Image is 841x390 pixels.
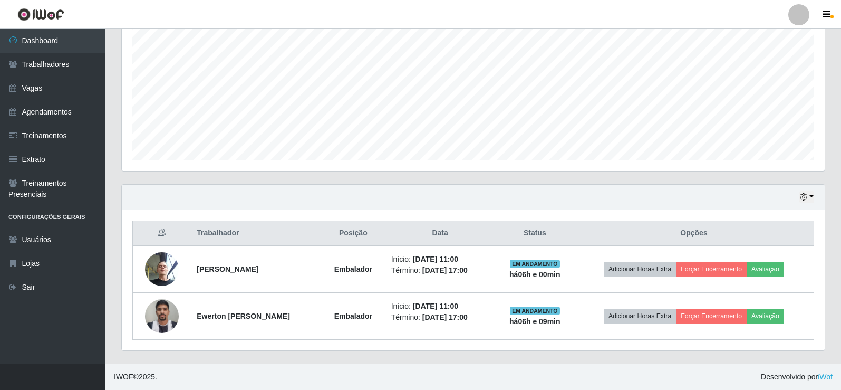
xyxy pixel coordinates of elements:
[422,266,468,274] time: [DATE] 17:00
[334,265,372,273] strong: Embalador
[391,301,489,312] li: Início:
[761,372,833,383] span: Desenvolvido por
[818,373,833,381] a: iWof
[509,317,560,326] strong: há 06 h e 09 min
[114,372,157,383] span: © 2025 .
[510,307,560,315] span: EM ANDAMENTO
[413,255,458,263] time: [DATE] 11:00
[676,262,747,277] button: Forçar Encerramento
[747,309,784,324] button: Avaliação
[334,312,372,320] strong: Embalador
[676,309,747,324] button: Forçar Encerramento
[391,254,489,265] li: Início:
[145,246,179,291] img: 1736288178344.jpeg
[574,221,814,246] th: Opções
[197,265,258,273] strong: [PERSON_NAME]
[391,312,489,323] li: Término:
[391,265,489,276] li: Término:
[385,221,496,246] th: Data
[604,262,676,277] button: Adicionar Horas Extra
[145,293,179,338] img: 1757439574597.jpeg
[114,373,133,381] span: IWOF
[422,313,468,321] time: [DATE] 17:00
[413,302,458,310] time: [DATE] 11:00
[197,312,290,320] strong: Ewerton [PERSON_NAME]
[509,270,560,279] strong: há 06 h e 00 min
[604,309,676,324] button: Adicionar Horas Extra
[17,8,64,21] img: CoreUI Logo
[190,221,322,246] th: Trabalhador
[322,221,385,246] th: Posição
[510,260,560,268] span: EM ANDAMENTO
[496,221,575,246] th: Status
[747,262,784,277] button: Avaliação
